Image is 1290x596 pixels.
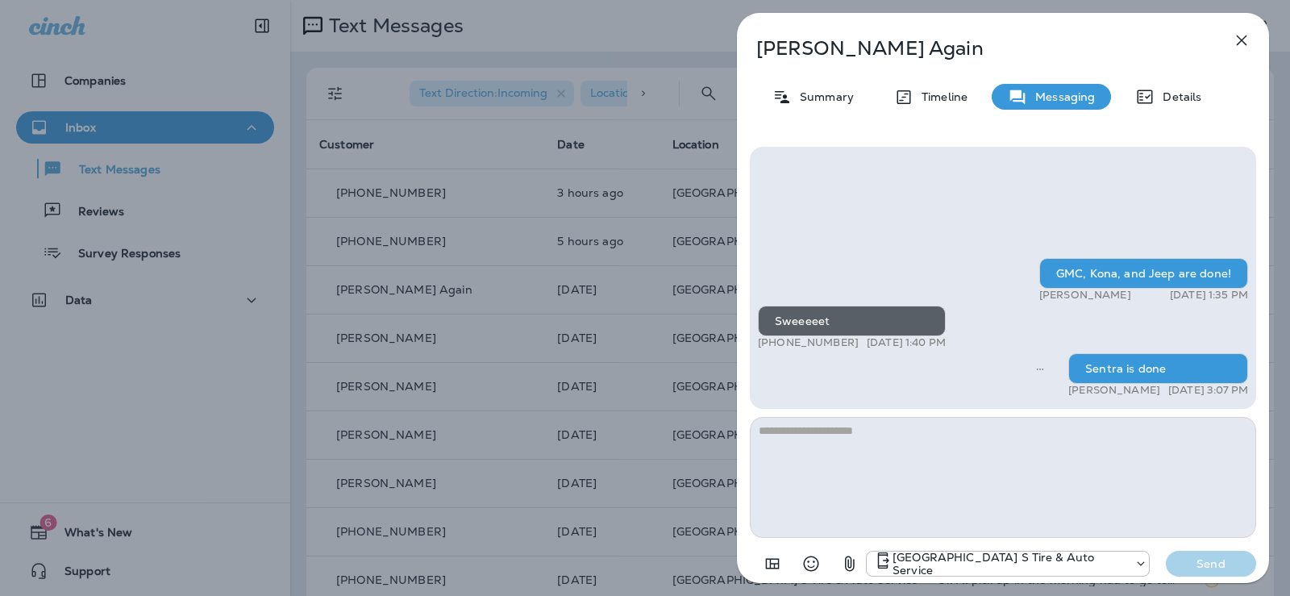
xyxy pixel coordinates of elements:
[795,548,827,580] button: Select an emoji
[1168,384,1248,397] p: [DATE] 3:07 PM
[1036,361,1044,375] span: Sent
[867,336,946,349] p: [DATE] 1:40 PM
[893,551,1126,577] p: [GEOGRAPHIC_DATA] S Tire & Auto Service
[1027,90,1095,103] p: Messaging
[756,548,789,580] button: Add in a premade template
[1039,258,1248,289] div: GMC, Kona, and Jeep are done!
[1068,353,1248,384] div: Sentra is done
[792,90,854,103] p: Summary
[1170,289,1248,302] p: [DATE] 1:35 PM
[758,306,946,336] div: Sweeeeet
[758,336,859,349] p: [PHONE_NUMBER]
[1039,289,1131,302] p: [PERSON_NAME]
[1068,384,1160,397] p: [PERSON_NAME]
[756,37,1196,60] p: [PERSON_NAME] Again
[913,90,967,103] p: Timeline
[867,551,1149,577] div: +1 (301) 975-0024
[1155,90,1201,103] p: Details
